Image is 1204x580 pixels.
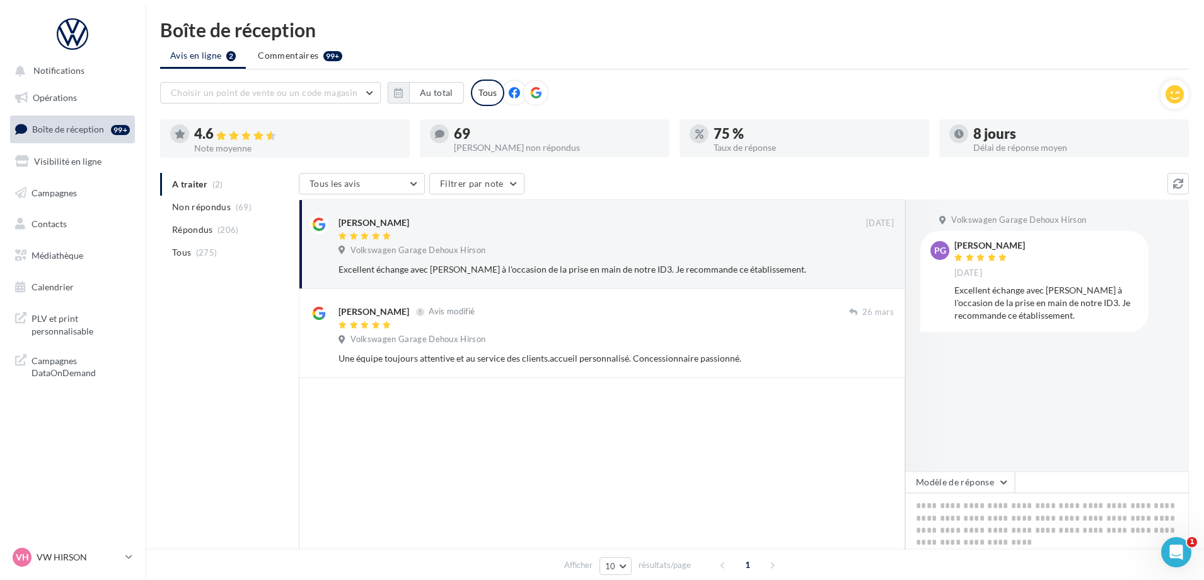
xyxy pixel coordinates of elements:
span: [DATE] [954,268,982,279]
a: Campagnes [8,180,137,206]
span: Boîte de réception [32,124,104,134]
div: Boîte de réception [160,20,1189,39]
span: Tous les avis [310,178,361,189]
span: Afficher [564,559,593,571]
span: Opérations [33,92,77,103]
span: Volkswagen Garage Dehoux Hirson [350,245,485,256]
span: [DATE] [866,218,894,229]
a: PLV et print personnalisable [8,305,137,342]
button: Modèle de réponse [905,471,1015,493]
span: Choisir un point de vente ou un code magasin [171,87,357,98]
span: 1 [738,555,758,575]
div: Délai de réponse moyen [973,143,1179,152]
span: VH [16,551,29,564]
div: [PERSON_NAME] [954,241,1025,250]
div: 69 [454,127,659,141]
a: Boîte de réception99+ [8,115,137,143]
span: Visibilité en ligne [34,156,101,167]
span: PLV et print personnalisable [32,310,130,337]
a: VH VW HIRSON [10,545,135,569]
span: Contacts [32,218,67,229]
button: Au total [409,82,464,104]
button: Au total [388,82,464,104]
span: Calendrier [32,281,74,292]
span: résultats/page [639,559,691,571]
div: 99+ [111,125,130,135]
div: Note moyenne [194,144,400,153]
span: 10 [605,561,616,571]
a: Contacts [8,211,137,237]
span: Non répondus [172,201,231,213]
div: 75 % [714,127,919,141]
a: Visibilité en ligne [8,148,137,175]
span: Avis modifié [429,307,475,317]
span: 1 [1187,537,1197,547]
a: Médiathèque [8,242,137,269]
div: [PERSON_NAME] [339,216,409,229]
span: 26 mars [862,307,894,318]
button: Filtrer par note [429,173,524,194]
span: PG [934,244,946,257]
a: Campagnes DataOnDemand [8,347,137,384]
button: Choisir un point de vente ou un code magasin [160,82,381,104]
span: Médiathèque [32,250,83,261]
div: 8 jours [973,127,1179,141]
div: [PERSON_NAME] [339,305,409,318]
span: (275) [196,247,217,257]
div: Excellent échange avec [PERSON_NAME] à l'occasion de la prise en main de notre ID3. Je recommande... [954,284,1138,322]
div: Excellent échange avec [PERSON_NAME] à l'occasion de la prise en main de notre ID3. Je recommande... [339,263,812,276]
a: Calendrier [8,274,137,300]
span: (69) [236,202,252,212]
span: Répondus [172,223,213,236]
div: Une équipe toujours attentive et au service des clients.accueil personnalisé. Concessionnaire pas... [339,352,812,365]
p: VW HIRSON [37,551,120,564]
span: (206) [217,225,239,235]
div: 99+ [323,51,342,61]
button: 10 [599,557,632,575]
div: 4.6 [194,127,400,141]
span: Campagnes [32,187,77,198]
span: Volkswagen Garage Dehoux Hirson [951,215,1086,226]
a: Opérations [8,85,137,111]
div: Tous [471,80,504,106]
span: Volkswagen Garage Dehoux Hirson [350,334,485,345]
div: [PERSON_NAME] non répondus [454,143,659,152]
iframe: Intercom live chat [1161,537,1191,567]
button: Tous les avis [299,173,425,194]
span: Tous [172,246,191,259]
span: Notifications [33,66,84,76]
span: Campagnes DataOnDemand [32,352,130,379]
div: Taux de réponse [714,143,919,152]
span: Commentaires [258,49,318,62]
